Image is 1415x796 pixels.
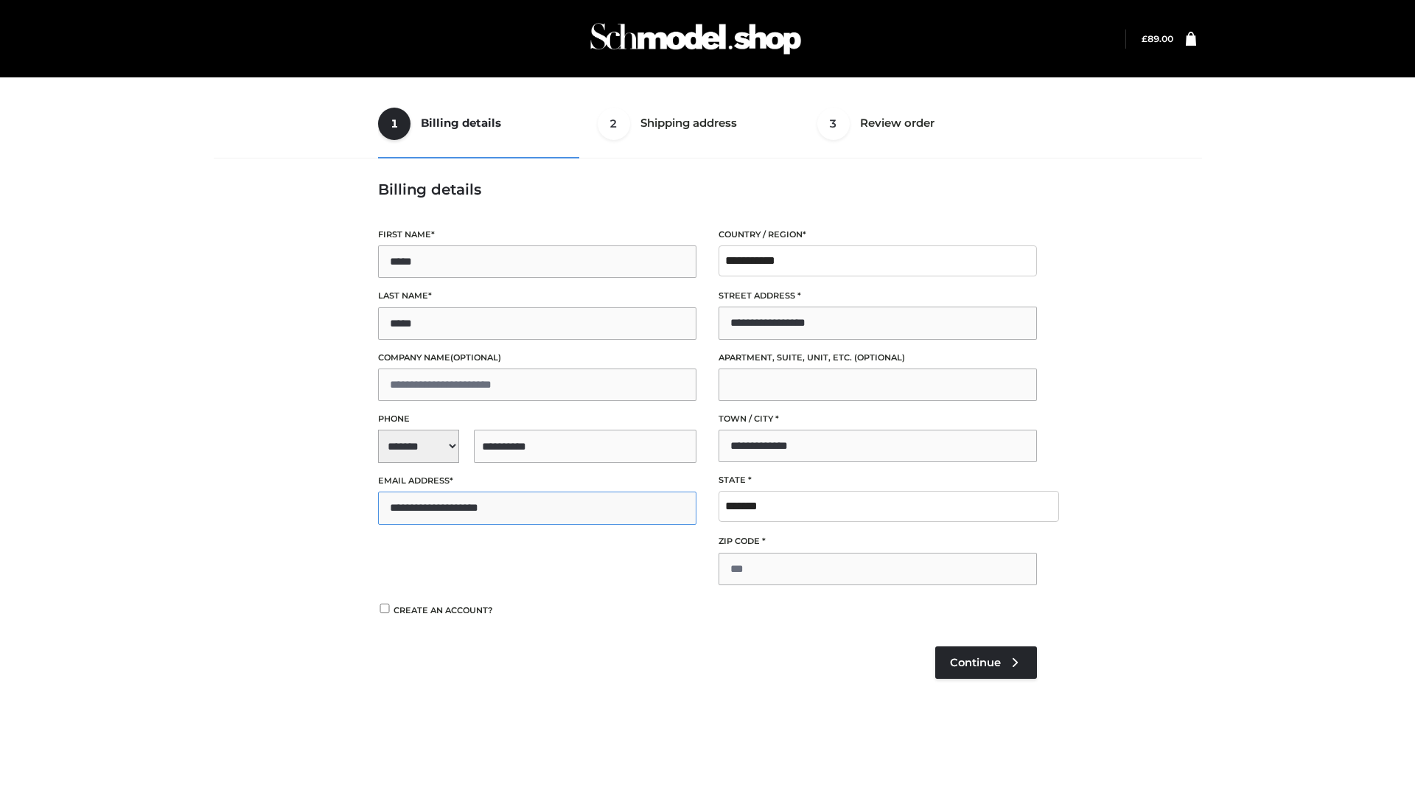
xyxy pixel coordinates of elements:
label: ZIP Code [719,534,1037,548]
bdi: 89.00 [1142,33,1173,44]
label: First name [378,228,696,242]
span: (optional) [854,352,905,363]
span: (optional) [450,352,501,363]
label: Company name [378,351,696,365]
span: Continue [950,656,1001,669]
input: Create an account? [378,604,391,613]
label: State [719,473,1037,487]
a: £89.00 [1142,33,1173,44]
h3: Billing details [378,181,1037,198]
label: Last name [378,289,696,303]
label: Phone [378,412,696,426]
img: Schmodel Admin 964 [585,10,806,68]
span: £ [1142,33,1147,44]
label: Town / City [719,412,1037,426]
label: Street address [719,289,1037,303]
span: Create an account? [394,605,493,615]
label: Country / Region [719,228,1037,242]
a: Continue [935,646,1037,679]
label: Apartment, suite, unit, etc. [719,351,1037,365]
label: Email address [378,474,696,488]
